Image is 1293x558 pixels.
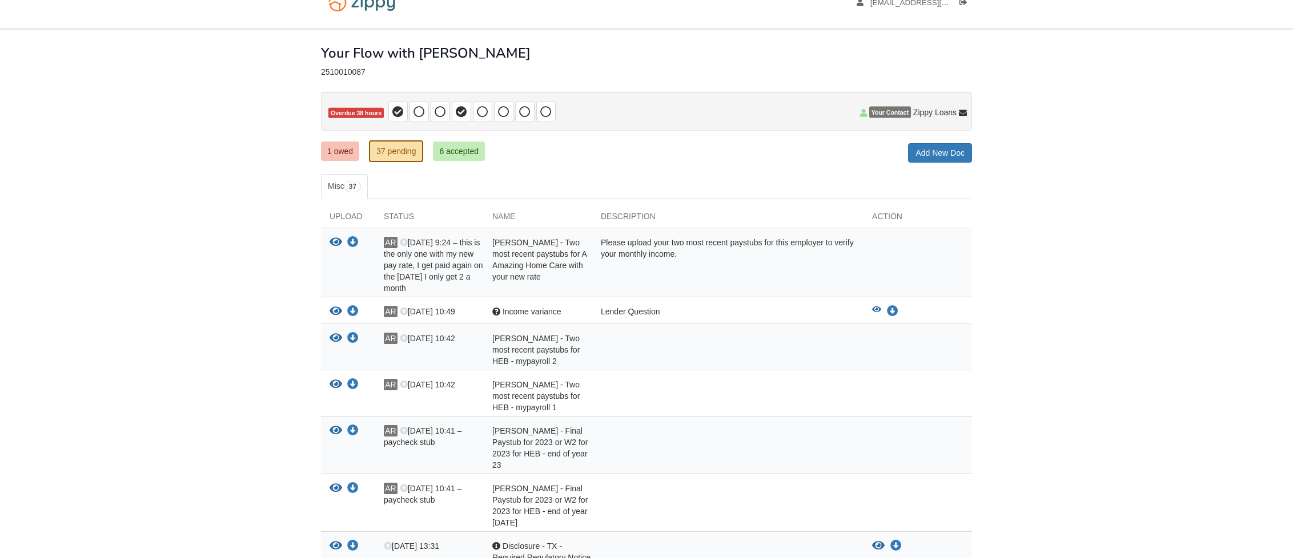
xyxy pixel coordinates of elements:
[347,484,359,494] a: Download Pedro Rivera - Final Paystub for 2023 or W2 for 2023 for HEB - end of year 2023
[321,211,375,228] div: Upload
[384,333,397,344] span: AR
[330,483,342,495] button: View Pedro Rivera - Final Paystub for 2023 or W2 for 2023 for HEB - end of year 2023
[503,307,561,316] span: Income variance
[321,141,359,161] a: 1 owed
[492,238,587,281] span: [PERSON_NAME] - Two most recent paystubs for A Amazing Home Care with your new rate
[592,237,864,294] div: Please upload your two most recent paystubs for this employer to verify your monthly income.
[384,484,462,504] span: [DATE] 10:41 – paycheck stub
[330,237,342,249] button: View April Rivera - Two most recent paystubs for A Amazing Home Care with your new rate
[872,306,881,317] button: View Income variance
[890,541,902,551] a: Download Disclosure - TX - Required Regulatory Notice
[872,540,885,552] button: View Disclosure - TX - Required Regulatory Notice
[384,541,439,551] span: [DATE] 13:31
[492,380,580,412] span: [PERSON_NAME] - Two most recent paystubs for HEB - mypayroll 1
[328,108,384,119] span: Overdue 38 hours
[347,381,359,390] a: Download Pedro Rivera - Two most recent paystubs for HEB - mypayroll 1
[908,143,972,163] a: Add New Doc
[384,483,397,494] span: AR
[887,307,898,316] a: Download Income variance
[347,427,359,436] a: Download Pedro Rivera - Final Paystub for 2023 or W2 for 2023 for HEB - end of year 23
[869,107,911,118] span: Your Contact
[321,46,531,60] h1: Your Flow with [PERSON_NAME]
[400,307,455,316] span: [DATE] 10:49
[330,379,342,391] button: View Pedro Rivera - Two most recent paystubs for HEB - mypayroll 1
[330,306,342,318] button: View Income variance
[492,426,588,470] span: [PERSON_NAME] - Final Paystub for 2023 or W2 for 2023 for HEB - end of year 23
[330,425,342,437] button: View Pedro Rivera - Final Paystub for 2023 or W2 for 2023 for HEB - end of year 23
[384,379,397,390] span: AR
[592,211,864,228] div: Description
[347,334,359,343] a: Download Pedro Rivera - Two most recent paystubs for HEB - mypayroll 2
[321,67,972,77] div: 2510010087
[400,334,455,343] span: [DATE] 10:42
[492,484,588,527] span: [PERSON_NAME] - Final Paystub for 2023 or W2 for 2023 for HEB - end of year [DATE]
[384,237,397,248] span: AR
[484,211,592,228] div: Name
[433,141,485,161] a: 6 accepted
[913,107,957,118] span: Zippy Loans
[864,211,972,228] div: Action
[369,140,423,162] a: 37 pending
[330,540,342,552] button: View Disclosure - TX - Required Regulatory Notice
[384,425,397,436] span: AR
[347,238,359,248] a: Download April Rivera - Two most recent paystubs for A Amazing Home Care with your new rate
[384,306,397,317] span: AR
[384,238,483,293] span: [DATE] 9:24 – this is the only one with my new pay rate, I get paid again on the [DATE] I only ge...
[321,174,368,199] a: Misc
[347,542,359,551] a: Download Disclosure - TX - Required Regulatory Notice
[592,306,864,321] div: Lender Question
[400,380,455,389] span: [DATE] 10:42
[384,426,462,447] span: [DATE] 10:41 – paycheck stub
[375,211,484,228] div: Status
[347,308,359,317] a: Download Income variance
[330,333,342,345] button: View Pedro Rivera - Two most recent paystubs for HEB - mypayroll 2
[344,181,361,192] span: 37
[492,334,580,366] span: [PERSON_NAME] - Two most recent paystubs for HEB - mypayroll 2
